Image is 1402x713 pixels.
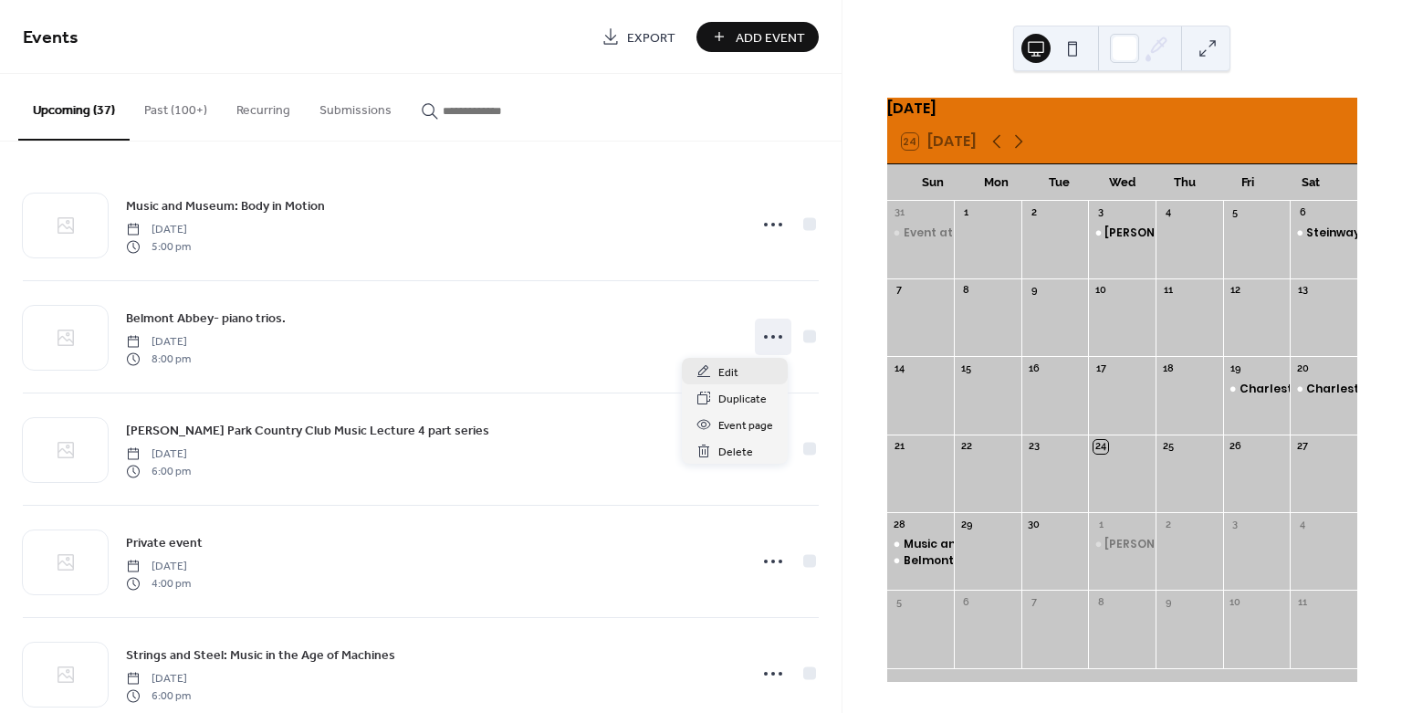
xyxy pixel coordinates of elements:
div: Charleston Symphony Master Works 1 [1223,382,1291,397]
div: 10 [1093,284,1107,298]
a: Export [588,22,689,52]
span: Export [627,28,675,47]
div: 5 [893,595,906,609]
div: 15 [959,362,973,375]
div: 27 [1295,440,1309,454]
span: Belmont Abbey- piano trios. [126,309,286,329]
div: 6 [959,595,973,609]
span: [DATE] [126,446,191,463]
div: [DATE] [887,98,1357,120]
div: Wed [1091,164,1154,201]
div: 29 [959,518,973,531]
div: 5 [1229,206,1242,220]
div: 4 [1161,206,1175,220]
span: Delete [718,443,753,462]
a: Belmont Abbey- piano trios. [126,308,286,329]
div: 22 [959,440,973,454]
div: 11 [1161,284,1175,298]
span: 5:00 pm [126,238,191,255]
div: 1 [1093,518,1107,531]
span: Events [23,20,78,56]
div: 10 [1229,595,1242,609]
span: [PERSON_NAME] Park Country Club Music Lecture 4 part series [126,422,489,441]
div: Steinway Gallery in Greensboro- jazz pianist Jonah Bechtler-Teixeira and cellist Tanja Bechtler [1290,225,1357,241]
a: Private event [126,532,203,553]
div: 31 [893,206,906,220]
div: 25 [1161,440,1175,454]
span: Edit [718,363,738,383]
div: Event at [GEOGRAPHIC_DATA] [904,225,1080,241]
div: 20 [1295,362,1309,375]
div: Belmont Abbey- piano trios. [887,553,955,569]
span: Event page [718,416,773,435]
div: 2 [1161,518,1175,531]
button: Add Event [696,22,819,52]
div: 3 [1093,206,1107,220]
div: 9 [1027,284,1041,298]
span: [DATE] [126,222,191,238]
div: 4 [1295,518,1309,531]
div: 12 [1229,284,1242,298]
button: Past (100+) [130,74,222,139]
div: 8 [959,284,973,298]
div: 17 [1093,362,1107,375]
div: Music and Museum: Body in Motion [904,537,1107,552]
div: 26 [1229,440,1242,454]
span: Private event [126,534,203,553]
div: 3 [1229,518,1242,531]
span: 6:00 pm [126,463,191,479]
div: 9 [1161,595,1175,609]
div: 14 [893,362,906,375]
button: Recurring [222,74,305,139]
div: 18 [1161,362,1175,375]
div: Charleston Symphony Master Works 1 [1290,382,1357,397]
span: Add Event [736,28,805,47]
div: 16 [1027,362,1041,375]
div: Fri [1217,164,1280,201]
span: [DATE] [126,559,191,575]
div: 7 [1027,595,1041,609]
div: 30 [1027,518,1041,531]
span: Duplicate [718,390,767,409]
div: 11 [1295,595,1309,609]
div: 2 [1027,206,1041,220]
a: Music and Museum: Body in Motion [126,195,325,216]
span: [DATE] [126,334,191,351]
div: Mon [965,164,1028,201]
span: Music and Museum: Body in Motion [126,197,325,216]
div: 19 [1229,362,1242,375]
div: Event at Duke Mansion [887,225,955,241]
div: Tue [1028,164,1091,201]
div: Belmont Abbey- piano trios. [904,553,1069,569]
span: Strings and Steel: Music in the Age of Machines [126,646,395,666]
div: Myers Park Country Club Music Lecture 4 part series [1088,225,1156,241]
div: Sat [1280,164,1343,201]
div: 13 [1295,284,1309,298]
div: 21 [893,440,906,454]
span: 8:00 pm [126,351,191,367]
div: 23 [1027,440,1041,454]
div: 7 [893,284,906,298]
div: 28 [893,518,906,531]
div: Music and Museum: Body in Motion [887,537,955,552]
a: [PERSON_NAME] Park Country Club Music Lecture 4 part series [126,420,489,441]
div: 8 [1093,595,1107,609]
div: 1 [959,206,973,220]
div: Thu [1154,164,1217,201]
button: Submissions [305,74,406,139]
div: 24 [1093,440,1107,454]
div: Myers Park Country Club Music Lecture 4 part series [1088,537,1156,552]
div: Sun [902,164,965,201]
span: 4:00 pm [126,575,191,592]
div: 6 [1295,206,1309,220]
a: Strings and Steel: Music in the Age of Machines [126,645,395,666]
span: 6:00 pm [126,687,191,704]
button: Upcoming (37) [18,74,130,141]
span: [DATE] [126,671,191,687]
